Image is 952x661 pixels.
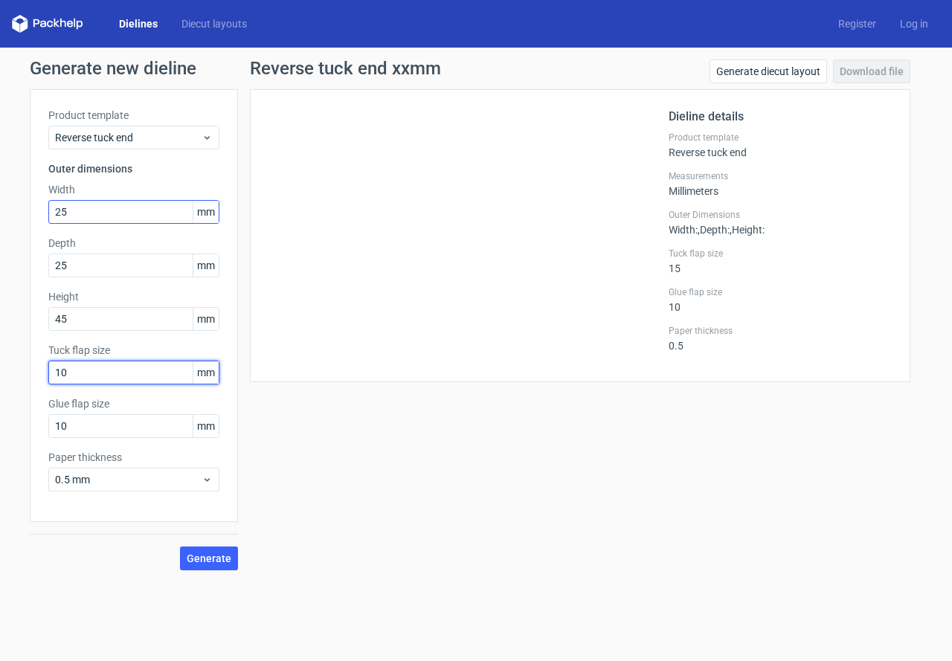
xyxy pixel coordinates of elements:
label: Tuck flap size [669,248,892,259]
span: Reverse tuck end [55,130,202,145]
span: mm [193,361,219,384]
div: 0.5 [669,325,892,352]
label: Glue flap size [669,286,892,298]
h2: Dieline details [669,108,892,126]
span: mm [193,308,219,330]
h1: Generate new dieline [30,59,922,77]
label: Outer Dimensions [669,209,892,221]
label: Paper thickness [48,450,219,465]
label: Width [48,182,219,197]
label: Measurements [669,170,892,182]
div: Millimeters [669,170,892,197]
a: Log in [888,16,940,31]
label: Glue flap size [48,396,219,411]
div: 10 [669,286,892,313]
label: Product template [48,108,219,123]
h1: Reverse tuck end xxmm [250,59,441,77]
button: Generate [180,546,238,570]
h3: Outer dimensions [48,161,219,176]
a: Generate diecut layout [710,59,827,83]
span: mm [193,415,219,437]
a: Register [826,16,888,31]
span: 0.5 mm [55,472,202,487]
a: Diecut layouts [170,16,259,31]
label: Depth [48,236,219,251]
a: Dielines [107,16,170,31]
div: 15 [669,248,892,274]
label: Product template [669,132,892,144]
label: Height [48,289,219,304]
span: Width : [669,224,698,236]
span: , Depth : [698,224,730,236]
span: Generate [187,553,231,564]
span: mm [193,254,219,277]
span: , Height : [730,224,765,236]
label: Tuck flap size [48,343,219,358]
div: Reverse tuck end [669,132,892,158]
span: mm [193,201,219,223]
label: Paper thickness [669,325,892,337]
